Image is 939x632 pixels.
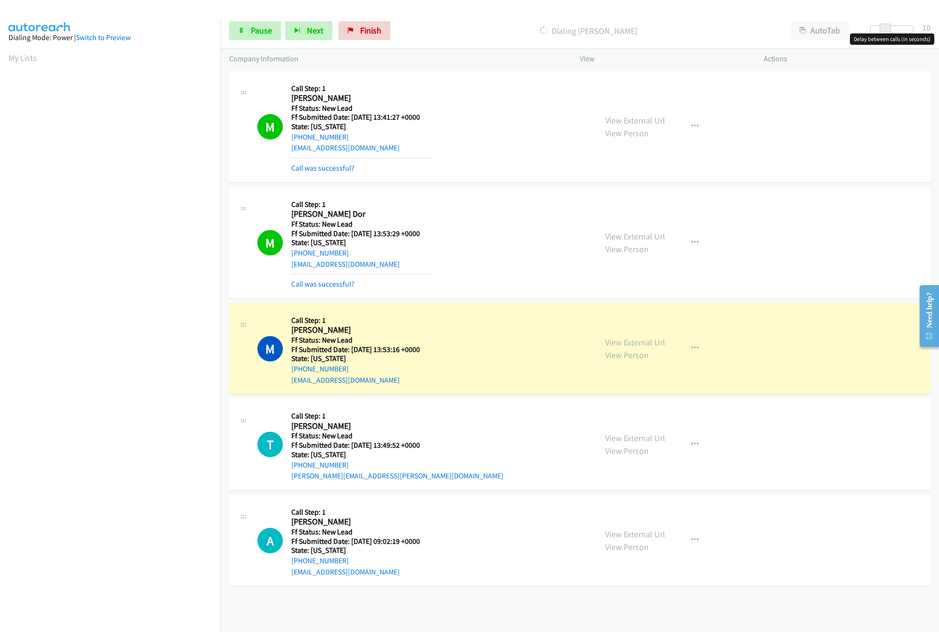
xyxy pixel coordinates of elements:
p: Dialing [PERSON_NAME] [403,25,774,37]
h2: [PERSON_NAME] [291,517,432,527]
a: Call was successful? [291,164,354,172]
a: Switch to Preview [76,33,131,42]
iframe: Resource Center [912,279,939,353]
h5: State: [US_STATE] [291,450,503,460]
div: 10 [922,21,931,34]
a: View Person [605,244,649,254]
h2: [PERSON_NAME] [291,93,432,104]
h5: Ff Submitted Date: [DATE] 13:53:16 +0000 [291,345,432,354]
h5: Ff Submitted Date: [DATE] 13:41:27 +0000 [291,113,432,122]
h5: State: [US_STATE] [291,546,432,555]
div: Delay between calls (in seconds) [850,33,934,45]
a: [PHONE_NUMBER] [291,460,349,469]
div: Dialing Mode: Power | [8,32,212,43]
h1: M [257,336,283,361]
div: The call is yet to be attempted [257,528,283,553]
a: Call was successful? [291,279,354,288]
h5: Ff Status: New Lead [291,220,432,229]
a: View External Url [605,115,665,126]
a: [PHONE_NUMBER] [291,132,349,141]
h5: State: [US_STATE] [291,122,432,131]
span: Next [307,25,323,36]
h5: Call Step: 1 [291,508,432,517]
a: View Person [605,445,649,456]
h5: Call Step: 1 [291,84,432,93]
p: Actions [764,53,931,65]
a: Finish [338,21,390,40]
a: [PERSON_NAME][EMAIL_ADDRESS][PERSON_NAME][DOMAIN_NAME] [291,471,503,480]
span: Pause [251,25,272,36]
button: Next [285,21,332,40]
a: [PHONE_NUMBER] [291,556,349,565]
a: My Lists [8,52,37,63]
h5: Call Step: 1 [291,411,503,421]
a: [EMAIL_ADDRESS][DOMAIN_NAME] [291,260,400,269]
h1: A [257,528,283,553]
a: [EMAIL_ADDRESS][DOMAIN_NAME] [291,376,400,385]
h2: [PERSON_NAME] [291,421,432,432]
a: View Person [605,542,649,552]
p: Company Information [229,53,563,65]
h1: T [257,432,283,457]
div: The call is yet to be attempted [257,432,283,457]
h2: [PERSON_NAME] [291,325,432,336]
h5: Ff Status: New Lead [291,527,432,537]
h1: M [257,230,283,255]
h5: Ff Submitted Date: [DATE] 09:02:19 +0000 [291,537,432,546]
h5: State: [US_STATE] [291,238,432,247]
h5: State: [US_STATE] [291,354,432,363]
h5: Ff Status: New Lead [291,336,432,345]
p: View [580,53,747,65]
a: Pause [229,21,281,40]
a: View External Url [605,529,665,540]
h5: Ff Submitted Date: [DATE] 13:49:52 +0000 [291,441,503,450]
h5: Ff Status: New Lead [291,104,432,113]
a: View Person [605,128,649,139]
h5: Ff Submitted Date: [DATE] 13:53:29 +0000 [291,229,432,238]
button: AutoTab [791,21,849,40]
h1: M [257,114,283,140]
a: View External Url [605,433,665,443]
a: [PHONE_NUMBER] [291,248,349,257]
a: View Person [605,350,649,361]
span: Finish [360,25,381,36]
h2: [PERSON_NAME] Dor [291,209,432,220]
h5: Ff Status: New Lead [291,431,503,441]
a: [PHONE_NUMBER] [291,364,349,373]
a: View External Url [605,337,665,348]
a: [EMAIL_ADDRESS][DOMAIN_NAME] [291,567,400,576]
a: View External Url [605,231,665,242]
a: [EMAIL_ADDRESS][DOMAIN_NAME] [291,143,400,152]
h5: Call Step: 1 [291,200,432,209]
iframe: Dialpad [8,73,221,520]
h5: Call Step: 1 [291,316,432,325]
